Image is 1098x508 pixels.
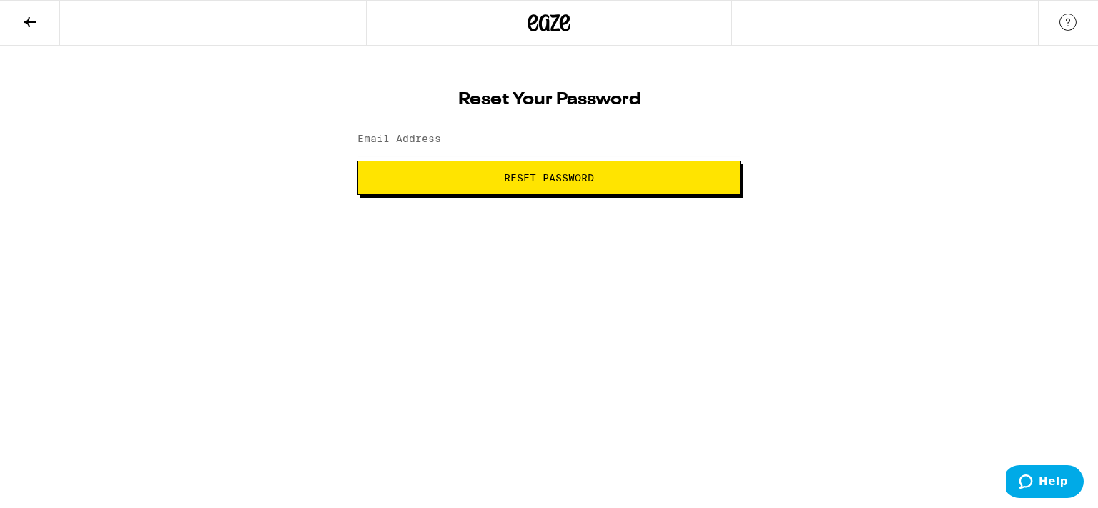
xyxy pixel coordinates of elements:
[1006,465,1084,501] iframe: Opens a widget where you can find more information
[357,91,741,109] h1: Reset Your Password
[357,124,741,156] input: Email Address
[357,161,741,195] button: Reset Password
[357,133,441,144] label: Email Address
[504,173,594,183] span: Reset Password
